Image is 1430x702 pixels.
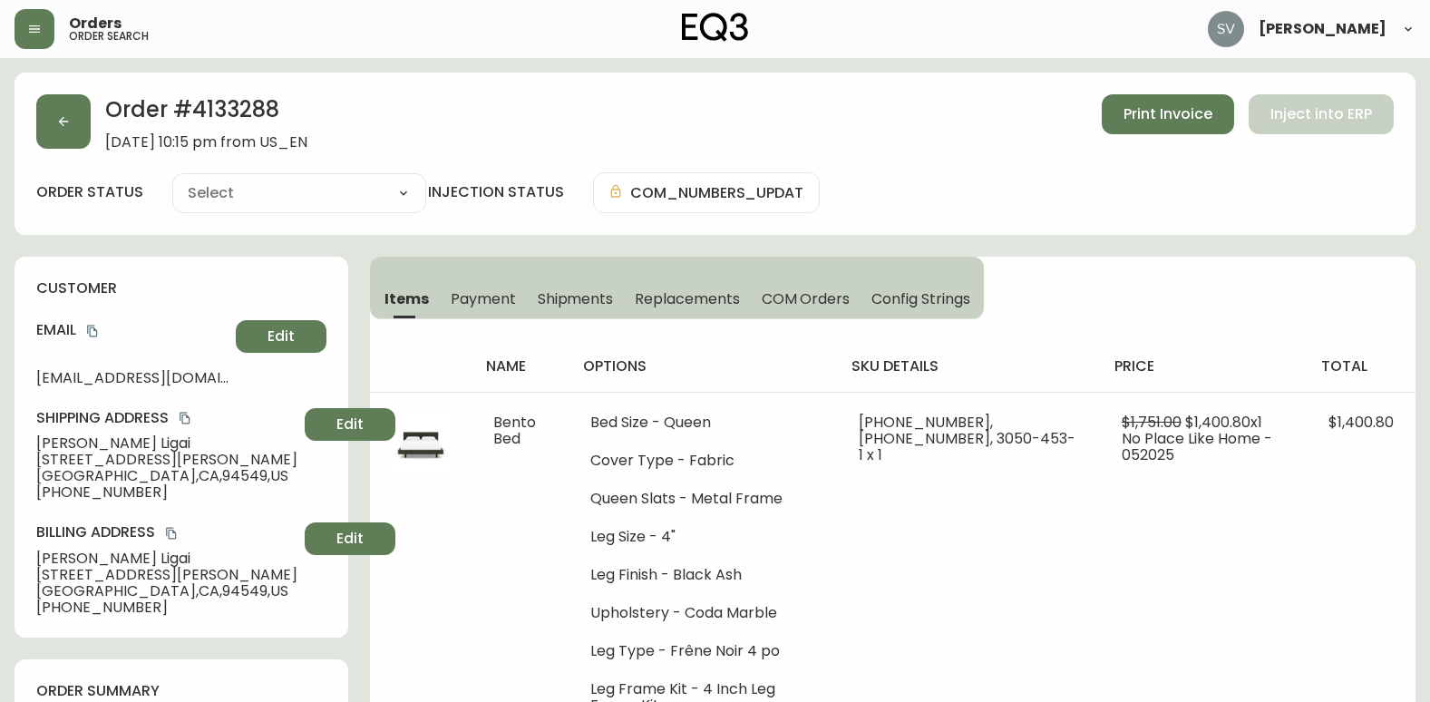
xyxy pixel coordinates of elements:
[493,412,536,449] span: Bento Bed
[105,134,307,151] span: [DATE] 10:15 pm from US_EN
[236,320,326,353] button: Edit
[36,484,297,501] span: [PHONE_NUMBER]
[305,522,395,555] button: Edit
[590,643,815,659] li: Leg Type - Frêne Noir 4 po
[1114,356,1292,376] h4: price
[635,289,739,308] span: Replacements
[105,94,307,134] h2: Order # 4133288
[305,408,395,441] button: Edit
[83,322,102,340] button: copy
[486,356,554,376] h4: name
[36,522,297,542] h4: Billing Address
[36,320,229,340] h4: Email
[36,408,297,428] h4: Shipping Address
[590,529,815,545] li: Leg Size - 4"
[36,370,229,386] span: [EMAIL_ADDRESS][DOMAIN_NAME]
[871,289,969,308] span: Config Strings
[336,529,364,549] span: Edit
[590,605,815,621] li: Upholstery - Coda Marble
[36,600,297,616] span: [PHONE_NUMBER]
[590,453,815,469] li: Cover Type - Fabric
[384,289,429,308] span: Items
[36,182,143,202] label: order status
[392,414,450,473] img: 27b59bf5-a1ac-46ca-b5cd-b5cc16908ac8.jpg
[1122,412,1182,433] span: $1,751.00
[36,567,297,583] span: [STREET_ADDRESS][PERSON_NAME]
[176,409,194,427] button: copy
[762,289,851,308] span: COM Orders
[590,491,815,507] li: Queen Slats - Metal Frame
[36,681,326,701] h4: order summary
[1259,22,1386,36] span: [PERSON_NAME]
[682,13,749,42] img: logo
[69,31,149,42] h5: order search
[36,435,297,452] span: [PERSON_NAME] Ligai
[538,289,614,308] span: Shipments
[859,412,1075,465] span: [PHONE_NUMBER], [PHONE_NUMBER], 3050-453-1 x 1
[1122,428,1272,465] span: No Place Like Home - 052025
[36,452,297,468] span: [STREET_ADDRESS][PERSON_NAME]
[1185,412,1262,433] span: $1,400.80 x 1
[1321,356,1401,376] h4: total
[1102,94,1234,134] button: Print Invoice
[851,356,1085,376] h4: sku details
[590,567,815,583] li: Leg Finish - Black Ash
[162,524,180,542] button: copy
[36,583,297,600] span: [GEOGRAPHIC_DATA] , CA , 94549 , US
[69,16,122,31] span: Orders
[336,414,364,434] span: Edit
[36,551,297,567] span: [PERSON_NAME] Ligai
[1124,104,1212,124] span: Print Invoice
[36,468,297,484] span: [GEOGRAPHIC_DATA] , CA , 94549 , US
[1208,11,1244,47] img: 0ef69294c49e88f033bcbeb13310b844
[590,414,815,431] li: Bed Size - Queen
[451,289,516,308] span: Payment
[583,356,822,376] h4: options
[1328,412,1394,433] span: $1,400.80
[268,327,295,346] span: Edit
[36,278,326,298] h4: customer
[428,182,564,202] h4: injection status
